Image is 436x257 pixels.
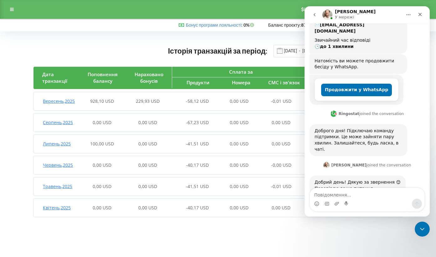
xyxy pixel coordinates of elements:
div: joined the conversation [34,105,100,110]
div: Fin каже… [5,48,120,68]
span: -67,23 USD [186,119,209,125]
span: Поповнення балансу [88,71,118,84]
b: [PERSON_NAME] [27,157,62,161]
span: 0,00 USD [230,162,249,168]
strong: 874,86 USD [301,22,324,28]
span: -58,12 USD [186,98,209,104]
div: Ringostat каже… [5,118,120,155]
div: Добрий день! Дякую за звернення 😊​Перевіряю ваше питання [5,169,101,189]
b: Ringostat [34,105,55,110]
div: Звичайний час відповіді 🕒 [10,31,98,43]
span: -0,00 USD [271,162,291,168]
img: Profile image for Ringostat [26,104,32,111]
button: Вибір емодзі [10,195,15,200]
div: Ringostat каже… [5,103,120,118]
span: -0,01 USD [271,98,291,104]
span: -0,01 USD [271,183,291,189]
a: Бонус програми лояльності [186,22,241,28]
img: Profile image for Vladyslav [19,156,25,162]
span: Серпень , 2025 [43,119,73,125]
span: 0,00 USD [230,205,249,211]
div: Натомість ви можете продовжити бесіду у WhatsApp. [5,48,103,68]
span: 0,00 USD [138,205,157,211]
span: Нараховано бонусів [135,71,163,84]
iframe: Intercom live chat [305,6,430,217]
strong: 0% [244,22,256,28]
span: 0,00 USD [272,205,290,211]
span: 0,00 USD [138,162,157,168]
span: Сплата за [229,69,253,75]
div: Натомість ви можете продовжити бесіду у WhatsApp. [10,52,98,64]
span: Номера [232,79,250,86]
div: Vladyslav каже… [5,169,120,203]
div: Vladyslav каже… [5,155,120,169]
div: Доброго дня! Підключаю команду підтримки. Це може зайняти пару хвилин. Залишайтеся, будь ласка, в... [5,118,103,150]
div: Fin каже… [5,68,120,103]
button: Start recording [40,195,45,200]
div: Доброго дня! Підключаю команду підтримки. Це може зайняти пару хвилин. Залишайтеся, будь ласка, в... [10,122,98,146]
span: 0,00 USD [93,119,111,125]
span: 0,00 USD [138,141,157,147]
span: -41,51 USD [186,183,209,189]
span: Вересень , 2025 [43,98,75,104]
span: Історія транзакцій за період: [168,46,268,55]
span: 100,00 USD [90,141,114,147]
button: Надіслати повідомлення… [107,192,117,202]
span: 0,00 USD [272,119,290,125]
span: 0,00 USD [138,119,157,125]
span: Червень , 2025 [43,162,73,168]
div: joined the conversation [27,156,107,162]
span: Квітень , 2025 [43,205,71,211]
span: Дата транзакції [42,71,67,84]
span: Липень , 2025 [43,141,71,147]
div: Продовжити у WhatsApp [5,68,99,98]
span: Продукти [187,79,209,86]
span: Травень , 2025 [43,183,72,189]
span: -40,17 USD [186,162,209,168]
span: 0,00 USD [230,183,249,189]
span: 229,93 USD [136,98,160,104]
b: до 1 хвилини [15,38,49,43]
iframe: Intercom live chat [415,222,430,237]
button: Завантажити вкладений файл [30,195,35,200]
button: Продовжити у WhatsApp [17,77,87,90]
span: 0,00 USD [93,205,111,211]
span: 0,00 USD [93,183,111,189]
div: Добрий день! Дякую за звернення 😊 ​Перевіряю ваше питання [10,173,96,185]
span: СМС і зв'язок [268,79,300,86]
b: [EMAIL_ADDRESS][DOMAIN_NAME] [10,16,60,27]
span: 0,00 USD [230,119,249,125]
textarea: Повідомлення... [5,182,120,192]
span: 0,00 USD [93,162,111,168]
span: : [186,22,243,28]
span: -40,17 USD [186,205,209,211]
span: 0,00 USD [230,141,249,147]
button: вибір GIF-файлів [20,195,25,200]
span: 0,00 USD [272,141,290,147]
span: -41,51 USD [186,141,209,147]
span: 0,00 USD [230,98,249,104]
span: 0,00 USD [138,183,157,189]
span: Баланс проєкту: [268,22,301,28]
span: 928,10 USD [90,98,114,104]
span: Реферальна програма [304,7,350,12]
